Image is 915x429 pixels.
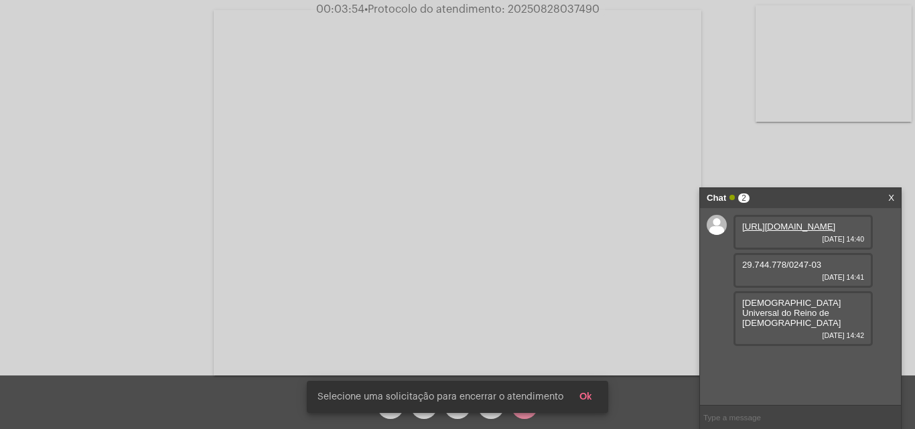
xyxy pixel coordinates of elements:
span: [DATE] 14:42 [742,331,864,339]
span: Selecione uma solicitação para encerrar o atendimento [318,390,563,404]
span: Protocolo do atendimento: 20250828037490 [364,4,600,15]
span: 00:03:54 [316,4,364,15]
span: Online [729,195,735,200]
input: Type a message [700,406,901,429]
a: [URL][DOMAIN_NAME] [742,222,835,232]
span: • [364,4,368,15]
span: [DATE] 14:40 [742,235,864,243]
span: 2 [738,193,750,203]
a: X [888,188,894,208]
span: [DATE] 14:41 [742,273,864,281]
span: 29.744.778/0247-03 [742,260,821,270]
span: [DEMOGRAPHIC_DATA] Universal do Reino de [DEMOGRAPHIC_DATA] [742,298,841,328]
button: Ok [569,385,603,409]
span: Ok [579,392,592,402]
strong: Chat [707,188,726,208]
